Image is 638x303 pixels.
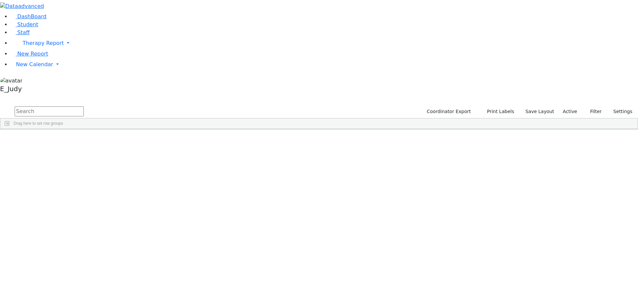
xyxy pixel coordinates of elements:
a: Student [11,21,38,28]
button: Coordinator Export [422,106,474,117]
button: Save Layout [522,106,557,117]
a: New Calendar [11,58,638,71]
button: Print Labels [479,106,517,117]
span: Drag here to set row groups [14,121,63,126]
a: New Report [11,51,48,57]
span: DashBoard [17,13,47,20]
span: New Report [17,51,48,57]
a: Therapy Report [11,37,638,50]
label: Active [560,106,580,117]
span: New Calendar [16,61,53,68]
span: Student [17,21,38,28]
button: Filter [582,106,605,117]
a: DashBoard [11,13,47,20]
span: Staff [17,29,30,36]
input: Search [15,106,84,116]
a: Staff [11,29,30,36]
span: Therapy Report [23,40,64,46]
button: Settings [605,106,635,117]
